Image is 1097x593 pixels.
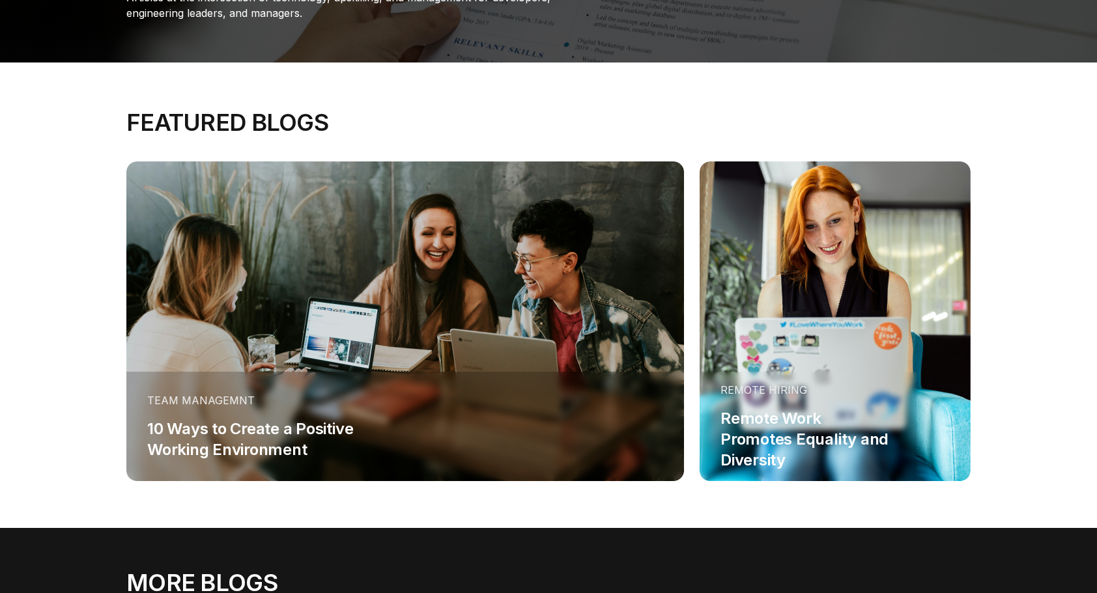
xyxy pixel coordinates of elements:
[147,393,663,408] div: Team Managemnt
[147,419,414,460] div: 10 Ways to Create a Positive Working Environment
[126,109,971,135] div: FEATURED BLOGS
[720,408,896,471] div: Remote Work Promotes Equality and Diversity
[720,382,896,398] div: Remote Hiring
